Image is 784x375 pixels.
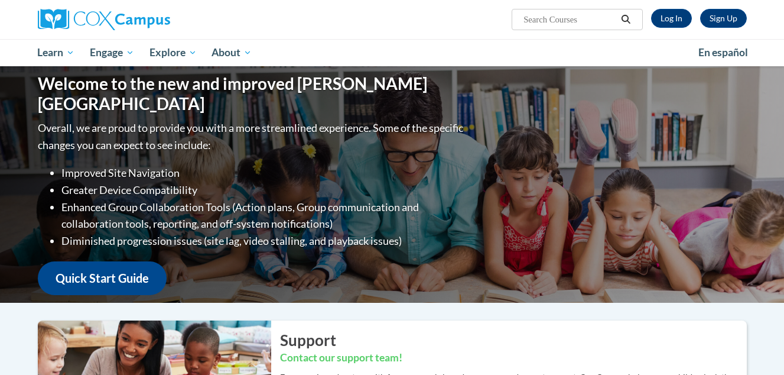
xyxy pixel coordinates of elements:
[38,9,262,30] a: Cox Campus
[204,39,259,66] a: About
[61,164,466,182] li: Improved Site Navigation
[522,12,617,27] input: Search Courses
[38,119,466,154] p: Overall, we are proud to provide you with a more streamlined experience. Some of the specific cha...
[38,74,466,114] h1: Welcome to the new and improved [PERSON_NAME][GEOGRAPHIC_DATA]
[280,351,747,366] h3: Contact our support team!
[698,46,748,59] span: En español
[691,40,756,65] a: En español
[61,232,466,250] li: Diminished progression issues (site lag, video stalling, and playback issues)
[617,12,635,27] button: Search
[149,46,197,60] span: Explore
[212,46,252,60] span: About
[700,9,747,28] a: Register
[30,39,83,66] a: Learn
[20,39,765,66] div: Main menu
[142,39,204,66] a: Explore
[61,199,466,233] li: Enhanced Group Collaboration Tools (Action plans, Group communication and collaboration tools, re...
[90,46,134,60] span: Engage
[37,46,74,60] span: Learn
[280,329,747,351] h2: Support
[82,39,142,66] a: Engage
[38,261,167,295] a: Quick Start Guide
[38,9,170,30] img: Cox Campus
[61,182,466,199] li: Greater Device Compatibility
[651,9,692,28] a: Log In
